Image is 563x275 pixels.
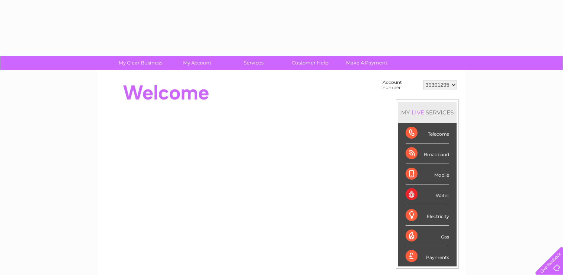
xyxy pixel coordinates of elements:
[406,205,449,226] div: Electricity
[166,56,228,70] a: My Account
[223,56,284,70] a: Services
[406,246,449,266] div: Payments
[406,123,449,143] div: Telecoms
[398,102,457,123] div: MY SERVICES
[406,164,449,184] div: Mobile
[410,109,426,116] div: LIVE
[381,78,421,92] td: Account number
[336,56,397,70] a: Make A Payment
[110,56,171,70] a: My Clear Business
[406,226,449,246] div: Gas
[406,143,449,164] div: Broadband
[279,56,341,70] a: Customer Help
[406,184,449,205] div: Water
